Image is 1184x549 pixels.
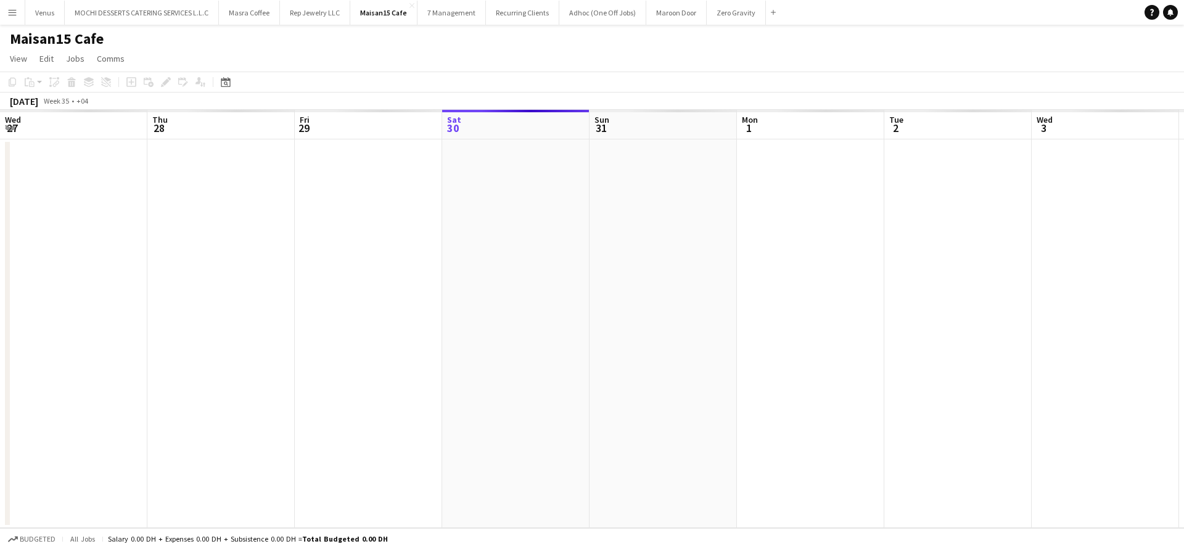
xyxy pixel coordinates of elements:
span: All jobs [68,534,97,543]
span: View [10,53,27,64]
button: Budgeted [6,532,57,546]
button: Adhoc (One Off Jobs) [559,1,646,25]
div: Salary 0.00 DH + Expenses 0.00 DH + Subsistence 0.00 DH = [108,534,388,543]
button: 7 Management [417,1,486,25]
span: Mon [742,114,758,125]
span: 28 [150,121,168,135]
span: 1 [740,121,758,135]
a: View [5,51,32,67]
span: Edit [39,53,54,64]
button: Zero Gravity [707,1,766,25]
button: MOCHI DESSERTS CATERING SERVICES L.L.C [65,1,219,25]
span: Thu [152,114,168,125]
button: Recurring Clients [486,1,559,25]
button: Masra Coffee [219,1,280,25]
span: Week 35 [41,96,72,105]
span: Wed [1037,114,1053,125]
span: 31 [593,121,609,135]
span: Comms [97,53,125,64]
button: Venus [25,1,65,25]
h1: Maisan15 Cafe [10,30,104,48]
span: Wed [5,114,21,125]
span: 3 [1035,121,1053,135]
a: Jobs [61,51,89,67]
span: Sun [594,114,609,125]
span: Tue [889,114,903,125]
span: Jobs [66,53,84,64]
a: Comms [92,51,129,67]
span: Fri [300,114,310,125]
span: 27 [3,121,21,135]
span: Sat [447,114,461,125]
a: Edit [35,51,59,67]
span: Budgeted [20,535,55,543]
span: 29 [298,121,310,135]
div: +04 [76,96,88,105]
div: [DATE] [10,95,38,107]
span: 2 [887,121,903,135]
button: Rep Jewelry LLC [280,1,350,25]
button: Maroon Door [646,1,707,25]
span: 30 [445,121,461,135]
span: Total Budgeted 0.00 DH [302,534,388,543]
button: Maisan15 Cafe [350,1,417,25]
